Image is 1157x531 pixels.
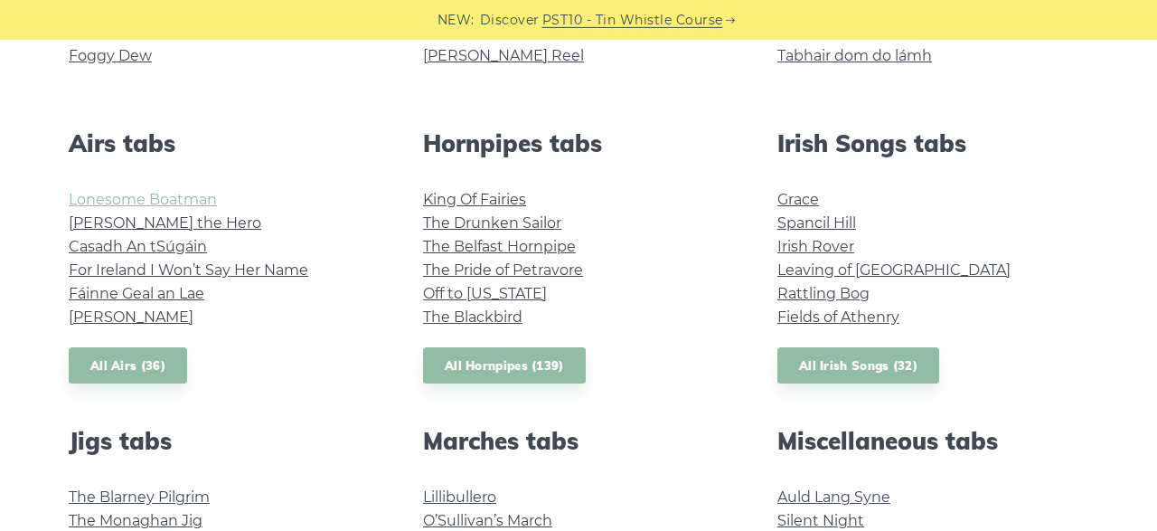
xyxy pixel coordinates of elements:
[69,191,217,208] a: Lonesome Boatman
[69,129,380,157] h2: Airs tabs
[423,347,586,384] a: All Hornpipes (139)
[423,261,583,279] a: The Pride of Petravore
[777,488,890,506] a: Auld Lang Syne
[777,214,856,232] a: Spancil Hill
[777,47,932,64] a: Tabhair dom do lámh
[69,238,207,255] a: Casadh An tSúgáin
[777,238,854,255] a: Irish Rover
[423,24,548,41] a: [PERSON_NAME]
[423,47,584,64] a: [PERSON_NAME] Reel
[777,24,870,41] a: Ievan Polkka
[69,285,204,302] a: Fáinne Geal an Lae
[69,214,261,232] a: [PERSON_NAME] the Hero
[423,214,561,232] a: The Drunken Sailor
[423,427,734,455] h2: Marches tabs
[69,47,152,64] a: Foggy Dew
[69,427,380,455] h2: Jigs tabs
[480,10,540,31] span: Discover
[423,238,576,255] a: The Belfast Hornpipe
[777,512,864,529] a: Silent Night
[777,427,1088,455] h2: Miscellaneous tabs
[423,129,734,157] h2: Hornpipes tabs
[777,308,899,326] a: Fields of Athenry
[69,347,187,384] a: All Airs (36)
[69,24,249,41] a: Star of the County Down
[542,10,723,31] a: PST10 - Tin Whistle Course
[423,308,522,326] a: The Blackbird
[69,488,210,506] a: The Blarney Pilgrim
[423,512,552,529] a: O’Sullivan’s March
[777,191,819,208] a: Grace
[69,261,308,279] a: For Ireland I Won’t Say Her Name
[777,129,1088,157] h2: Irish Songs tabs
[423,191,526,208] a: King Of Fairies
[69,308,193,326] a: [PERSON_NAME]
[69,512,202,529] a: The Monaghan Jig
[777,347,939,384] a: All Irish Songs (32)
[437,10,475,31] span: NEW:
[423,488,496,506] a: Lillibullero
[777,285,870,302] a: Rattling Bog
[777,261,1011,279] a: Leaving of [GEOGRAPHIC_DATA]
[423,285,547,302] a: Off to [US_STATE]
